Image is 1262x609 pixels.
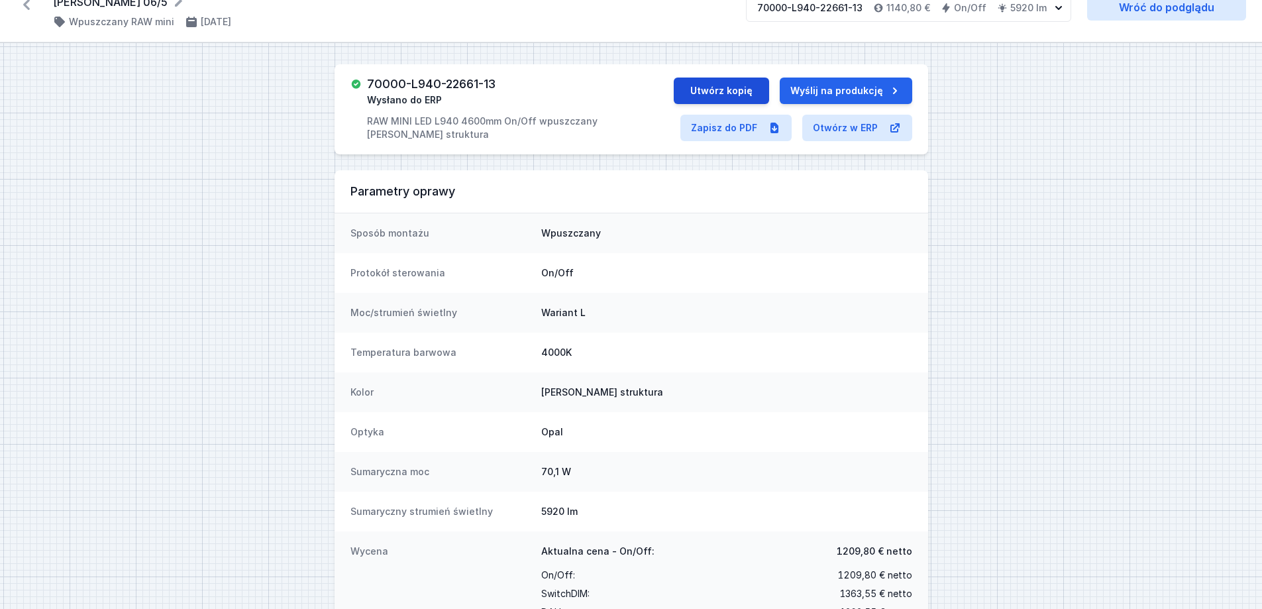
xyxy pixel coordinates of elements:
dt: Kolor [350,386,531,399]
span: 1209,80 € netto [837,545,912,558]
h4: 5920 lm [1010,1,1047,15]
span: 1209,80 € netto [837,566,912,584]
span: Aktualna cena - On/Off: [541,545,655,558]
dt: Optyka [350,425,531,439]
dd: 5920 lm [541,505,912,518]
h4: 1140,80 € [886,1,930,15]
h3: 70000-L940-22661-13 [367,78,496,91]
dd: Wariant L [541,306,912,319]
a: Zapisz do PDF [680,115,792,141]
h4: On/Off [954,1,986,15]
h3: Parametry oprawy [350,184,912,199]
dt: Protokół sterowania [350,266,531,280]
dt: Sposób montażu [350,227,531,240]
h4: Wpuszczany RAW mini [69,15,174,28]
dt: Temperatura barwowa [350,346,531,359]
button: Wyślij na produkcję [780,78,912,104]
h4: [DATE] [201,15,231,28]
dt: Sumaryczna moc [350,465,531,478]
span: Wysłano do ERP [367,93,442,107]
span: On/Off : [541,566,575,584]
dt: Sumaryczny strumień świetlny [350,505,531,518]
div: 70000-L940-22661-13 [757,1,863,15]
dd: On/Off [541,266,912,280]
dt: Moc/strumień świetlny [350,306,531,319]
dd: Wpuszczany [541,227,912,240]
dd: Opal [541,425,912,439]
dd: 70,1 W [541,465,912,478]
a: Otwórz w ERP [802,115,912,141]
dd: 4000K [541,346,912,359]
button: Utwórz kopię [674,78,769,104]
p: RAW MINI LED L940 4600mm On/Off wpuszczany [PERSON_NAME] struktura [367,115,674,141]
span: SwitchDIM : [541,584,590,603]
dd: [PERSON_NAME] struktura [541,386,912,399]
span: 1363,55 € netto [839,584,912,603]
